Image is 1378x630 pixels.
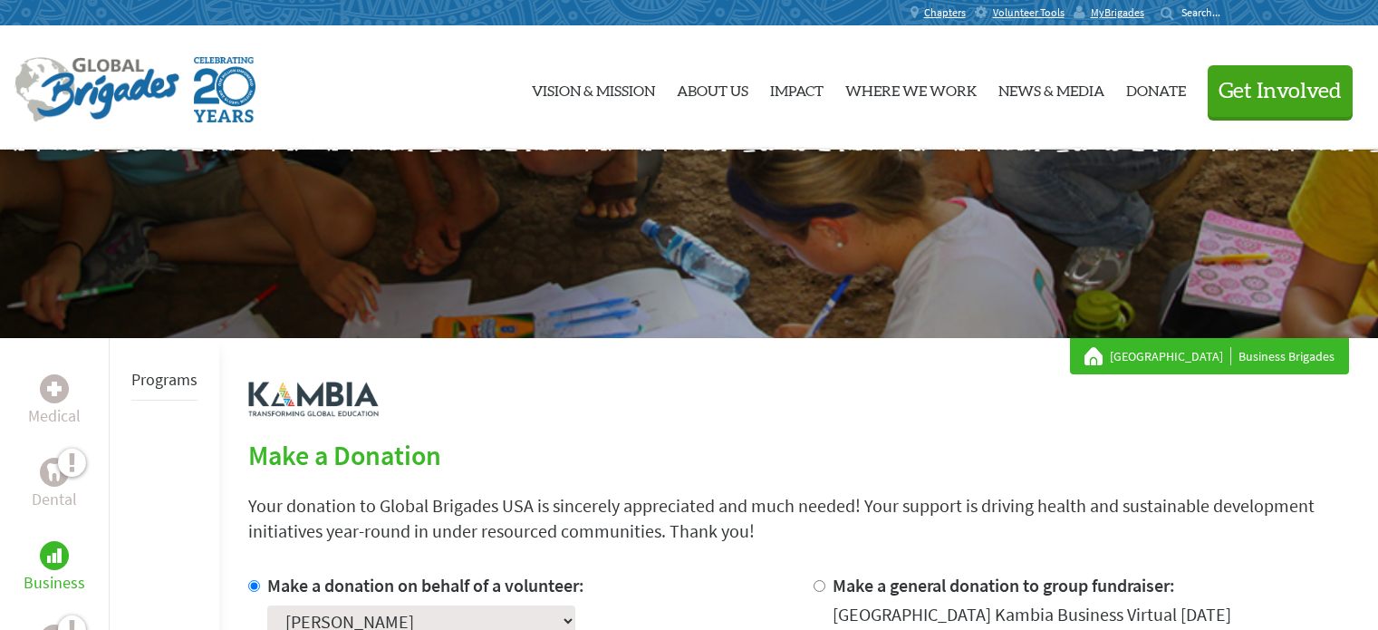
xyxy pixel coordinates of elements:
[1091,5,1144,20] span: MyBrigades
[24,541,85,596] a: BusinessBusiness
[28,403,81,429] p: Medical
[845,41,977,135] a: Where We Work
[248,382,379,417] img: logo-kambia.png
[32,458,77,512] a: DentalDental
[1084,347,1335,365] div: Business Brigades
[1181,5,1233,19] input: Search...
[998,41,1104,135] a: News & Media
[532,41,655,135] a: Vision & Mission
[14,57,179,122] img: Global Brigades Logo
[194,57,255,122] img: Global Brigades Celebrating 20 Years
[40,541,69,570] div: Business
[1110,347,1231,365] a: [GEOGRAPHIC_DATA]
[924,5,966,20] span: Chapters
[770,41,824,135] a: Impact
[833,574,1175,596] label: Make a general donation to group fundraiser:
[248,493,1349,544] p: Your donation to Global Brigades USA is sincerely appreciated and much needed! Your support is dr...
[993,5,1065,20] span: Volunteer Tools
[131,360,198,401] li: Programs
[131,369,198,390] a: Programs
[40,458,69,487] div: Dental
[1208,65,1353,117] button: Get Involved
[47,548,62,563] img: Business
[248,439,1349,471] h2: Make a Donation
[1219,81,1342,102] span: Get Involved
[47,463,62,480] img: Dental
[24,570,85,596] p: Business
[32,487,77,512] p: Dental
[28,374,81,429] a: MedicalMedical
[677,41,748,135] a: About Us
[47,382,62,396] img: Medical
[40,374,69,403] div: Medical
[1126,41,1186,135] a: Donate
[267,574,584,596] label: Make a donation on behalf of a volunteer:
